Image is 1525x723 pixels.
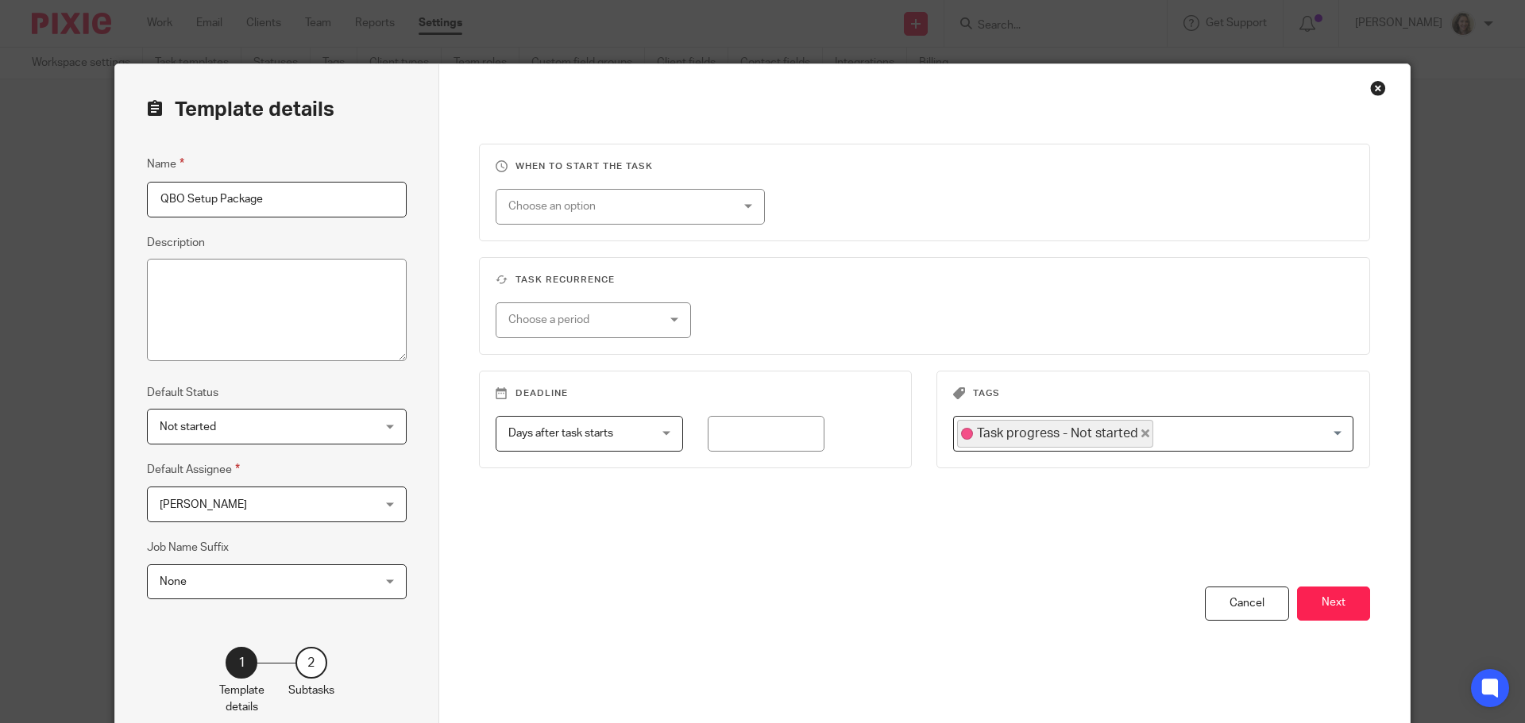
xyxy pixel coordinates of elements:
[1205,586,1289,621] div: Cancel
[147,155,184,173] label: Name
[160,499,247,510] span: [PERSON_NAME]
[1155,420,1344,448] input: Search for option
[160,576,187,587] span: None
[295,647,327,679] div: 2
[226,647,257,679] div: 1
[147,235,205,251] label: Description
[953,387,1353,400] h3: Tags
[147,385,218,401] label: Default Status
[147,540,229,556] label: Job Name Suffix
[496,160,1354,173] h3: When to start the task
[1297,586,1370,621] button: Next
[496,274,1354,287] h3: Task recurrence
[288,683,334,698] p: Subtasks
[953,416,1353,452] div: Search for option
[147,460,240,479] label: Default Assignee
[496,387,896,400] h3: Deadline
[147,96,334,123] h2: Template details
[508,303,654,337] div: Choose a period
[219,683,264,715] p: Template details
[160,421,216,433] span: Not started
[1370,80,1386,96] div: Close this dialog window
[1141,429,1149,437] button: Deselect Task progress - Not started
[508,428,613,439] span: Days after task starts
[508,190,713,223] div: Choose an option
[977,425,1138,442] span: Task progress - Not started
